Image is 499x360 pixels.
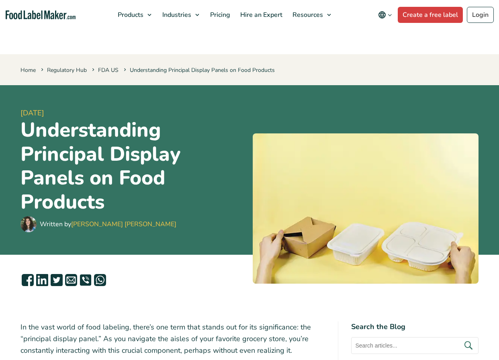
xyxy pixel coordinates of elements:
a: Create a free label [398,7,463,23]
span: [DATE] [20,108,246,119]
input: Search articles... [351,337,479,354]
a: Login [467,7,494,23]
a: [PERSON_NAME] [PERSON_NAME] [71,220,176,229]
span: Industries [160,10,192,19]
span: Understanding Principal Display Panels on Food Products [122,66,275,74]
button: Change language [372,7,398,23]
span: Pricing [208,10,231,19]
span: Resources [290,10,324,19]
img: Maria Abi Hanna - Food Label Maker [20,216,37,232]
a: FDA US [98,66,119,74]
span: Products [115,10,144,19]
h4: Search the Blog [351,321,479,332]
a: Regulatory Hub [47,66,87,74]
h1: Understanding Principal Display Panels on Food Products [20,119,246,215]
a: Food Label Maker homepage [6,10,76,20]
p: In the vast world of food labeling, there’s one term that stands out for its significance: the “p... [20,321,325,356]
span: Hire an Expert [238,10,283,19]
a: Home [20,66,36,74]
div: Written by [40,219,176,229]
